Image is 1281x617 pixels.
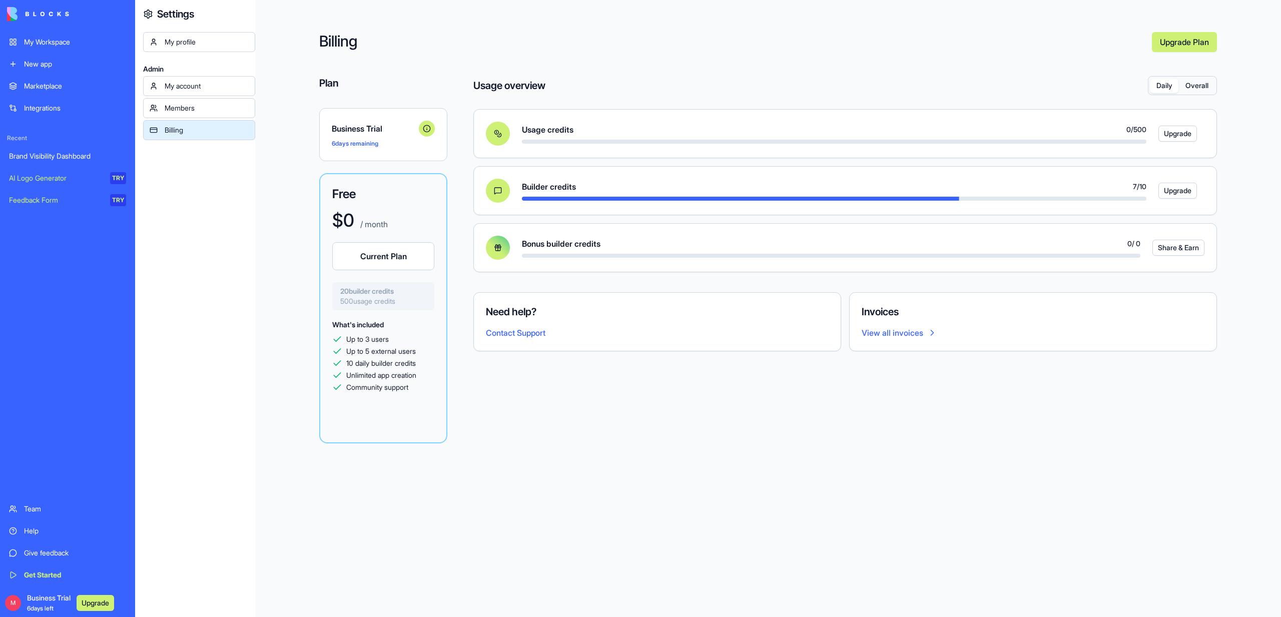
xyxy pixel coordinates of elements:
span: 6 days left [27,604,54,612]
a: Members [143,98,255,118]
span: Business Trial [332,123,415,135]
span: 0 / 500 [1126,125,1146,135]
span: Builder credits [522,181,576,193]
h4: Settings [157,7,194,21]
div: Members [165,103,249,113]
span: M [5,595,21,611]
a: My Workspace [3,32,132,52]
a: Help [3,521,132,541]
span: Up to 3 users [346,334,389,344]
a: Billing [143,120,255,140]
span: Bonus builder credits [522,238,600,250]
span: Business Trial [27,593,71,613]
h4: Invoices [862,305,1204,319]
a: Upgrade [1158,126,1192,142]
div: Billing [165,125,249,135]
span: 7 / 10 [1133,182,1146,192]
a: Give feedback [3,543,132,563]
h4: Need help? [486,305,829,319]
div: My account [165,81,249,91]
span: Admin [143,64,255,74]
a: Marketplace [3,76,132,96]
span: 20 builder credits [340,286,426,296]
div: Get Started [24,570,126,580]
button: Overall [1178,79,1215,93]
h2: Billing [319,32,1144,52]
span: Recent [3,134,132,142]
p: / month [358,218,388,230]
div: Feedback Form [9,195,103,205]
h4: Plan [319,76,447,90]
span: Usage credits [522,124,573,136]
span: What's included [332,320,384,329]
div: Team [24,504,126,514]
div: Integrations [24,103,126,113]
button: Contact Support [486,327,545,339]
a: My account [143,76,255,96]
button: Share & Earn [1152,240,1204,256]
div: AI Logo Generator [9,173,103,183]
a: Free$0 / monthCurrent Plan20builder credits500usage creditsWhat's includedUp to 3 usersUp to 5 ex... [319,173,447,443]
button: Daily [1150,79,1178,93]
h3: Free [332,186,434,202]
img: logo [7,7,69,21]
span: 10 daily builder credits [346,358,416,368]
h4: Usage overview [473,79,545,93]
span: 0 / 0 [1127,239,1140,249]
a: Team [3,499,132,519]
button: Current Plan [332,242,434,270]
div: Help [24,526,126,536]
h1: $ 0 [332,210,354,230]
a: Get Started [3,565,132,585]
a: Integrations [3,98,132,118]
div: Marketplace [24,81,126,91]
a: Feedback FormTRY [3,190,132,210]
div: My profile [165,37,249,47]
span: Up to 5 external users [346,346,416,356]
div: Give feedback [24,548,126,558]
a: View all invoices [862,327,1204,339]
div: TRY [110,194,126,206]
a: Upgrade [1158,183,1192,199]
div: My Workspace [24,37,126,47]
span: Community support [346,382,408,392]
a: New app [3,54,132,74]
div: TRY [110,172,126,184]
span: Unlimited app creation [346,370,416,380]
div: New app [24,59,126,69]
a: Upgrade Plan [1152,32,1217,52]
button: Upgrade [77,595,114,611]
span: 6 days remaining [332,140,378,147]
a: My profile [143,32,255,52]
button: Upgrade [1158,183,1197,199]
button: Upgrade [1158,126,1197,142]
a: Brand Visibility Dashboard [3,146,132,166]
a: AI Logo GeneratorTRY [3,168,132,188]
span: 500 usage credits [340,296,426,306]
div: Brand Visibility Dashboard [9,151,126,161]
